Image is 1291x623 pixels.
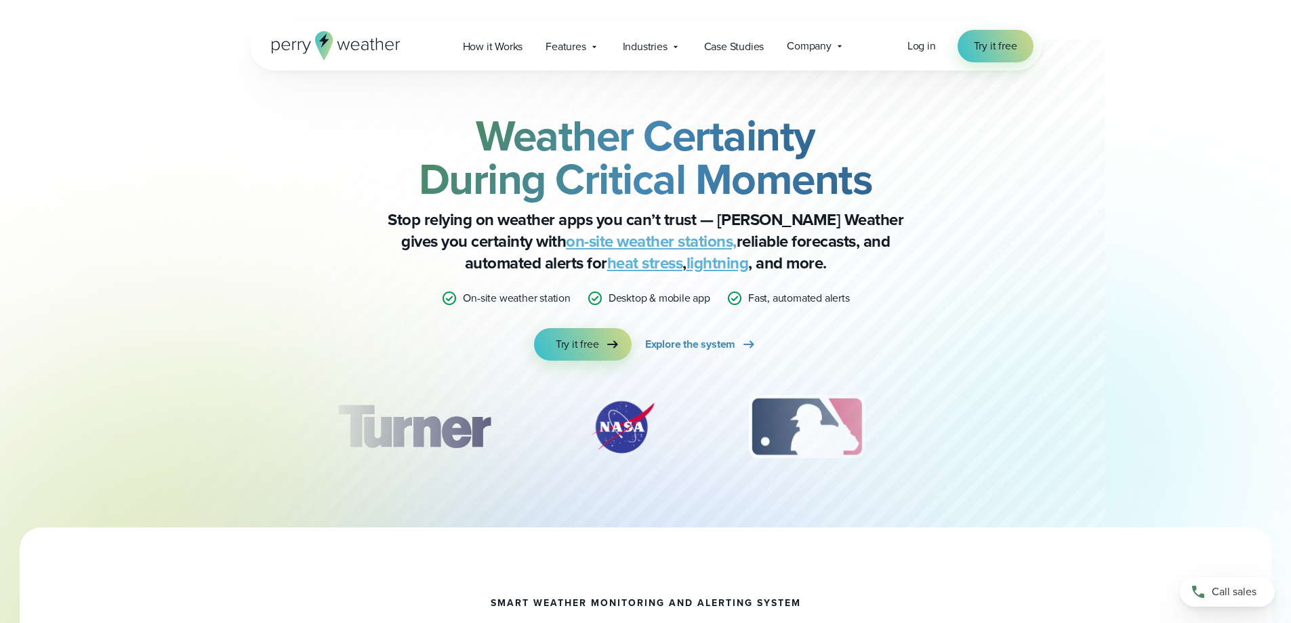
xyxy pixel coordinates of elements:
span: Call sales [1212,584,1256,600]
p: Desktop & mobile app [609,290,710,306]
img: MLB.svg [735,393,878,461]
span: Industries [623,39,668,55]
a: Case Studies [693,33,776,60]
span: Explore the system [645,336,735,353]
p: On-site weather station [463,290,570,306]
span: Company [787,38,832,54]
span: Try it free [556,336,599,353]
a: heat stress [607,251,683,275]
a: How it Works [451,33,535,60]
span: How it Works [463,39,523,55]
div: slideshow [318,393,974,468]
a: Try it free [534,328,632,361]
img: Turner-Construction_1.svg [317,393,510,461]
h1: smart weather monitoring and alerting system [491,598,801,609]
a: Explore the system [645,328,757,361]
p: Stop relying on weather apps you can’t trust — [PERSON_NAME] Weather gives you certainty with rel... [375,209,917,274]
img: PGA.svg [943,393,1052,461]
span: Features [546,39,586,55]
a: Call sales [1180,577,1275,607]
a: Try it free [958,30,1033,62]
a: on-site weather stations, [566,229,737,254]
a: lightning [687,251,749,275]
div: 2 of 12 [575,393,670,461]
div: 3 of 12 [735,393,878,461]
p: Fast, automated alerts [748,290,850,306]
strong: Weather Certainty During Critical Moments [419,104,873,211]
span: Try it free [974,38,1017,54]
span: Case Studies [704,39,764,55]
div: 4 of 12 [943,393,1052,461]
img: NASA.svg [575,393,670,461]
div: 1 of 12 [317,393,510,461]
a: Log in [907,38,936,54]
